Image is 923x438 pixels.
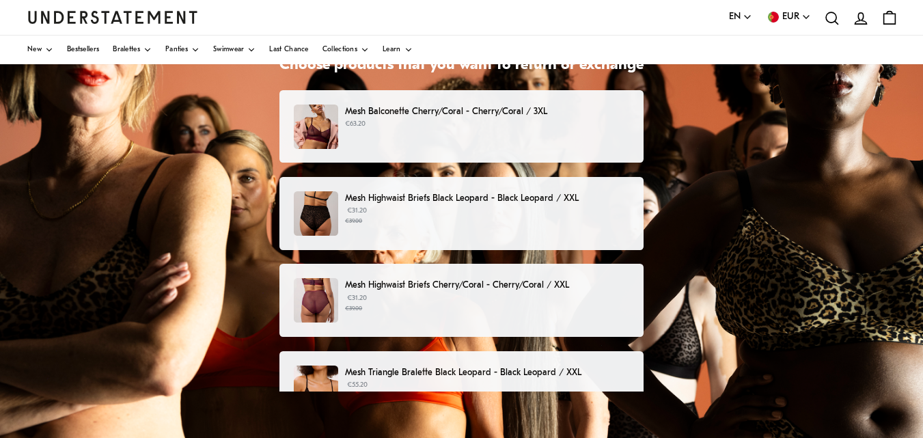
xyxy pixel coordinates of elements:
a: Understatement Homepage [27,11,198,23]
span: New [27,46,42,53]
h1: Choose products that you want to return or exchange [279,56,644,76]
span: Swimwear [213,46,244,53]
img: 266_1a1bb131-43a0-419a-af79-81e3a26be685.jpg [294,278,338,323]
span: Learn [383,46,401,53]
a: Collections [322,36,369,64]
p: Mesh Highwaist Briefs Black Leopard - Black Leopard / XXL [345,191,629,206]
strike: €39.00 [345,305,362,312]
img: 433_4f9d3009-d2c6-443e-9e0b-5ece346d0a2f.jpg [294,105,338,149]
button: EN [729,10,752,25]
p: Mesh Highwaist Briefs Cherry/Coral - Cherry/Coral / XXL [345,278,629,292]
span: EN [729,10,741,25]
p: €31.20 [345,293,629,314]
a: Last Chance [269,36,308,64]
img: WIPO-HIW-003-M-Black-leopard_1.jpg [294,191,338,236]
span: Last Chance [269,46,308,53]
strike: €39.00 [345,218,362,224]
p: Mesh Triangle Bralette Black Leopard - Black Leopard / XXL [345,366,629,380]
a: Swimwear [213,36,256,64]
span: Bralettes [113,46,140,53]
span: Panties [165,46,188,53]
a: Learn [383,36,413,64]
p: €63.20 [345,119,629,130]
span: EUR [782,10,799,25]
p: €31.20 [345,206,629,226]
a: Bralettes [113,36,152,64]
img: 26_1831323b-ec2f-4013-bad1-f6f057405f1f.jpg [294,366,338,410]
p: €55.20 [345,380,629,400]
a: New [27,36,53,64]
p: Mesh Balconette Cherry/Coral - Cherry/Coral / 3XL [345,105,629,119]
span: Collections [322,46,357,53]
button: EUR [766,10,811,25]
span: Bestsellers [67,46,99,53]
a: Panties [165,36,199,64]
a: Bestsellers [67,36,99,64]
